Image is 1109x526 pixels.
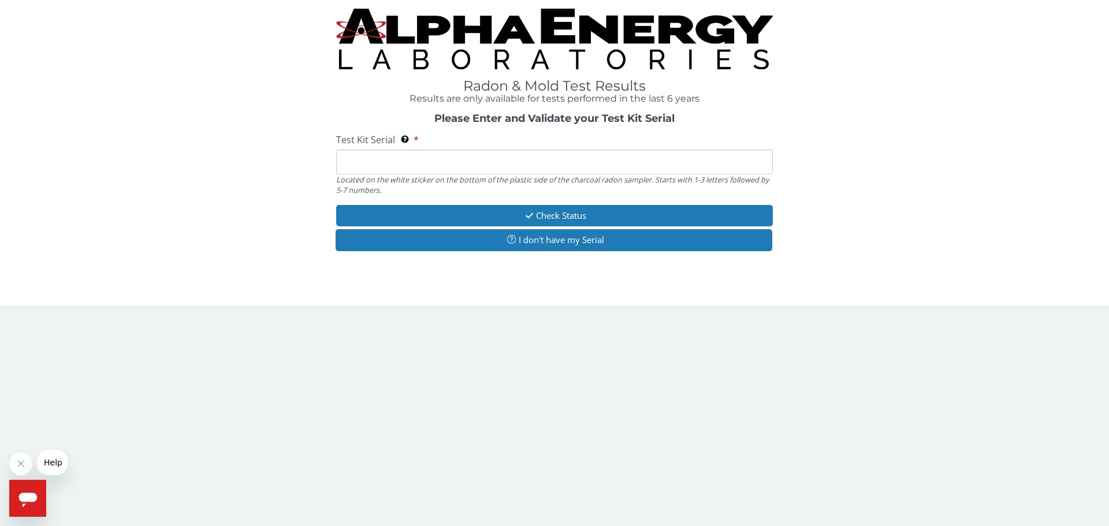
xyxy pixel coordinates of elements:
iframe: Close message [9,452,32,475]
button: Check Status [336,205,773,226]
iframe: Message from company [37,450,68,475]
iframe: Button to launch messaging window [9,480,46,517]
h1: Radon & Mold Test Results [336,79,773,94]
button: I don't have my Serial [336,229,772,251]
img: TightCrop.jpg [336,9,773,69]
strong: Please Enter and Validate your Test Kit Serial [434,112,675,125]
h4: Results are only available for tests performed in the last 6 years [336,94,773,104]
span: Test Kit Serial [336,133,395,146]
div: Located on the white sticker on the bottom of the plastic side of the charcoal radon sampler. Sta... [336,174,773,196]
